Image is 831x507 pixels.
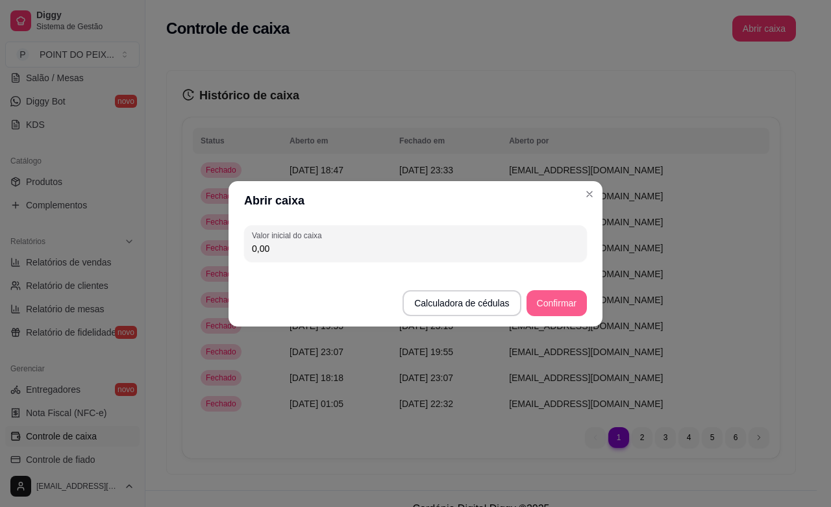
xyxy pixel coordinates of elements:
[252,230,326,241] label: Valor inicial do caixa
[579,184,600,204] button: Close
[403,290,521,316] button: Calculadora de cédulas
[527,290,587,316] button: Confirmar
[252,242,579,255] input: Valor inicial do caixa
[229,181,602,220] header: Abrir caixa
